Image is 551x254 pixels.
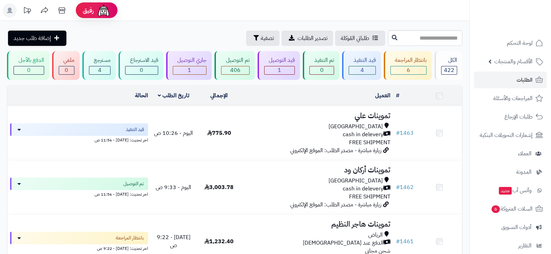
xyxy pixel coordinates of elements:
div: 0 [59,66,74,74]
a: #1463 [396,129,414,137]
span: [GEOGRAPHIC_DATA] [329,177,383,185]
span: اليوم - 9:33 ص [156,183,191,191]
a: المدونة [474,164,547,180]
a: #1462 [396,183,414,191]
div: اخر تحديث: [DATE] - 11:56 ص [10,190,148,197]
h3: تموينات هاجر النظيم [245,220,391,228]
span: لوحة التحكم [507,38,533,48]
span: الأقسام والمنتجات [494,57,533,66]
a: # [396,91,399,100]
a: العميل [375,91,390,100]
span: اليوم - 10:26 ص [154,129,193,137]
h3: تموينات علي [245,112,391,120]
span: FREE SHIPMENT [349,192,390,201]
a: قيد التوصيل 1 [256,51,302,80]
div: تم التنفيذ [309,56,334,64]
div: بانتظار المراجعة [390,56,427,64]
span: FREE SHIPMENT [349,138,390,147]
span: وآتس آب [498,186,532,195]
a: بانتظار المراجعة 6 [382,51,433,80]
span: أدوات التسويق [501,222,532,232]
a: قيد الاسترجاع 0 [117,51,165,80]
div: اخر تحديث: [DATE] - 9:22 ص [10,244,148,252]
span: الرياض [368,231,383,239]
div: 4 [89,66,110,74]
span: 1,232.40 [204,237,234,246]
a: الإجمالي [210,91,228,100]
span: 1 [278,66,281,74]
div: اخر تحديث: [DATE] - 11:56 ص [10,136,148,143]
a: طلبات الإرجاع [474,108,547,125]
a: تصدير الطلبات [282,31,333,46]
span: التقارير [518,241,532,251]
span: زيارة مباشرة - مصدر الطلب: الموقع الإلكتروني [290,200,381,209]
a: السلات المتروكة6 [474,200,547,217]
div: الدفع بالآجل [14,56,44,64]
a: التقارير [474,237,547,254]
span: الطلبات [517,75,533,85]
a: مسترجع 4 [81,51,117,80]
div: تم التوصيل [221,56,250,64]
span: بانتظار المراجعة [116,235,144,241]
div: قيد الاسترجاع [125,56,158,64]
a: تم التوصيل 406 [213,51,256,80]
div: قيد التوصيل [264,56,295,64]
span: [DATE] - 9:22 ص [157,233,191,249]
span: إشعارات التحويلات البنكية [480,130,533,140]
div: 6 [391,66,427,74]
div: 4 [349,66,375,74]
span: # [396,183,400,191]
a: طلباتي المُوكلة [335,31,385,46]
div: 1 [173,66,206,74]
span: cash in delevery [343,131,383,139]
span: # [396,129,400,137]
a: وآتس آبجديد [474,182,547,199]
span: تم التوصيل [123,180,144,187]
a: تم التنفيذ 0 [301,51,341,80]
a: المراجعات والأسئلة [474,90,547,107]
span: طلباتي المُوكلة [341,34,369,42]
div: ملغي [59,56,75,64]
a: إشعارات التحويلات البنكية [474,127,547,144]
span: 3,003.78 [204,183,234,191]
div: مسترجع [89,56,111,64]
img: ai-face.png [97,3,111,17]
div: جاري التوصيل [173,56,207,64]
span: 0 [320,66,324,74]
span: زيارة مباشرة - مصدر الطلب: الموقع الإلكتروني [290,146,381,155]
span: رفيق [83,6,94,15]
span: 1 [188,66,191,74]
div: قيد التنفيذ [349,56,376,64]
span: تصدير الطلبات [298,34,327,42]
div: 406 [221,66,249,74]
span: # [396,237,400,246]
span: 406 [230,66,241,74]
a: الكل422 [433,51,464,80]
button: تصفية [246,31,279,46]
a: الحالة [135,91,148,100]
span: 6 [407,66,410,74]
span: طلبات الإرجاع [504,112,533,122]
span: 4 [360,66,364,74]
span: المراجعات والأسئلة [493,93,533,103]
span: المدونة [516,167,532,177]
div: الكل [441,56,457,64]
a: #1461 [396,237,414,246]
span: [GEOGRAPHIC_DATA] [329,123,383,131]
span: 422 [444,66,454,74]
span: 0 [65,66,68,74]
a: تاريخ الطلب [158,91,189,100]
a: ملغي 0 [51,51,81,80]
a: قيد التنفيذ 4 [341,51,382,80]
div: 0 [125,66,158,74]
span: إضافة طلب جديد [14,34,51,42]
span: 4 [98,66,102,74]
span: 6 [492,205,500,213]
a: تحديثات المنصة [18,3,36,19]
span: تصفية [261,34,274,42]
span: قيد التنفيذ [126,126,144,133]
span: cash in delevery [343,185,383,193]
span: 0 [27,66,31,74]
a: العملاء [474,145,547,162]
span: السلات المتروكة [491,204,533,214]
